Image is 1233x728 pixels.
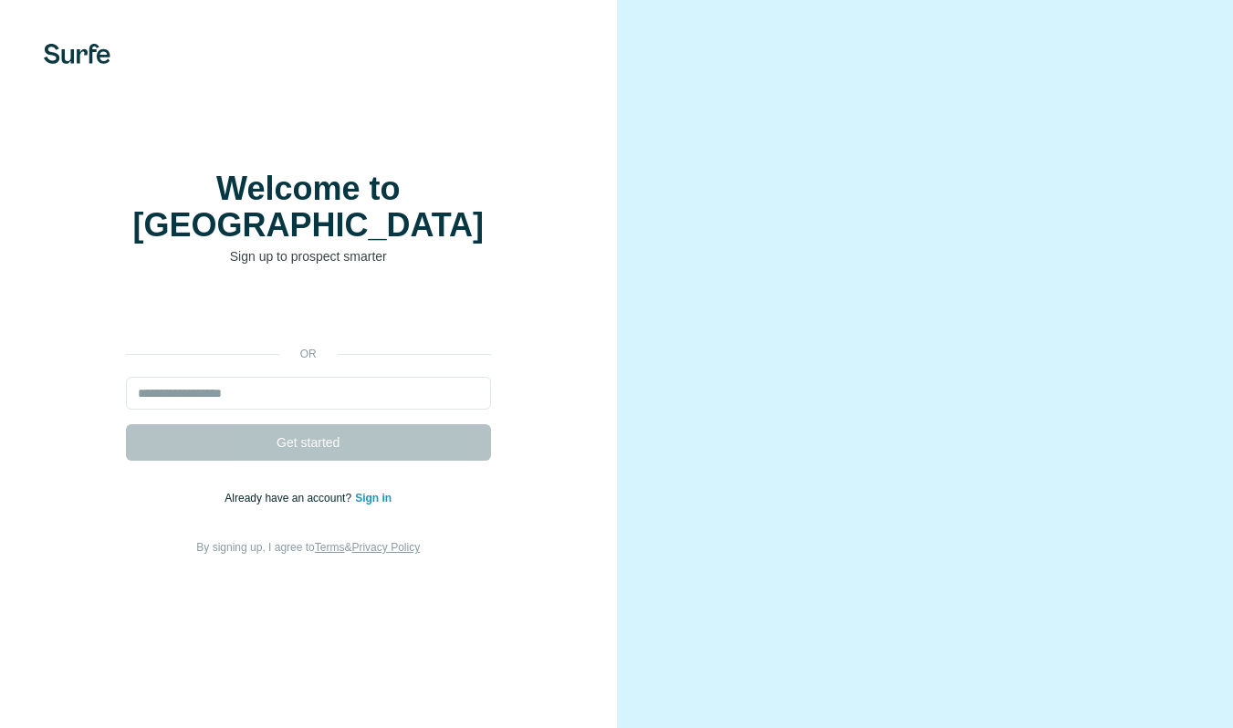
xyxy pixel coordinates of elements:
iframe: Sign in with Google Button [117,293,500,333]
a: Privacy Policy [351,541,420,554]
h1: Welcome to [GEOGRAPHIC_DATA] [126,171,491,244]
img: Surfe's logo [44,44,110,64]
span: By signing up, I agree to & [196,541,420,554]
a: Terms [315,541,345,554]
span: Already have an account? [225,492,355,504]
a: Sign in [355,492,392,504]
p: or [279,346,338,362]
p: Sign up to prospect smarter [126,247,491,265]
